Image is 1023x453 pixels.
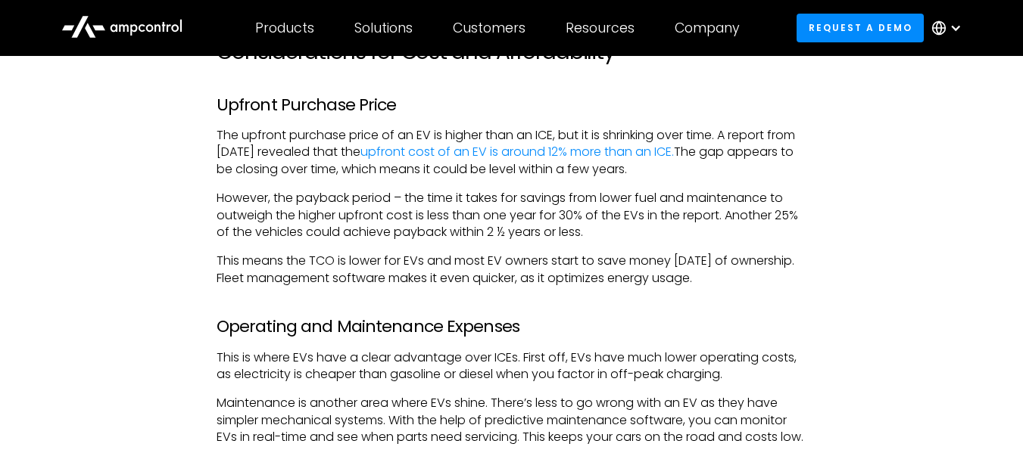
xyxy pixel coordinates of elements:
p: This is where EVs have a clear advantage over ICEs. First off, EVs have much lower operating cost... [217,349,806,383]
div: Resources [566,20,635,36]
a: upfront cost of an EV is around 12% more than an ICE. [360,143,674,160]
div: Customers [453,20,526,36]
div: Company [675,20,740,36]
h3: Upfront Purchase Price [217,95,806,115]
p: Maintenance is another area where EVs shine. There’s less to go wrong with an EV as they have sim... [217,395,806,445]
a: Request a demo [797,14,924,42]
p: This means the TCO is lower for EVs and most EV owners start to save money [DATE] of ownership. F... [217,253,806,287]
div: Solutions [354,20,413,36]
p: The upfront purchase price of an EV is higher than an ICE, but it is shrinking over time. A repor... [217,127,806,178]
h2: Considerations for Cost and Affordability [217,39,806,65]
div: Products [255,20,314,36]
p: However, the payback period – the time it takes for savings from lower fuel and maintenance to ou... [217,190,806,240]
h3: Operating and Maintenance Expenses [217,317,806,337]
